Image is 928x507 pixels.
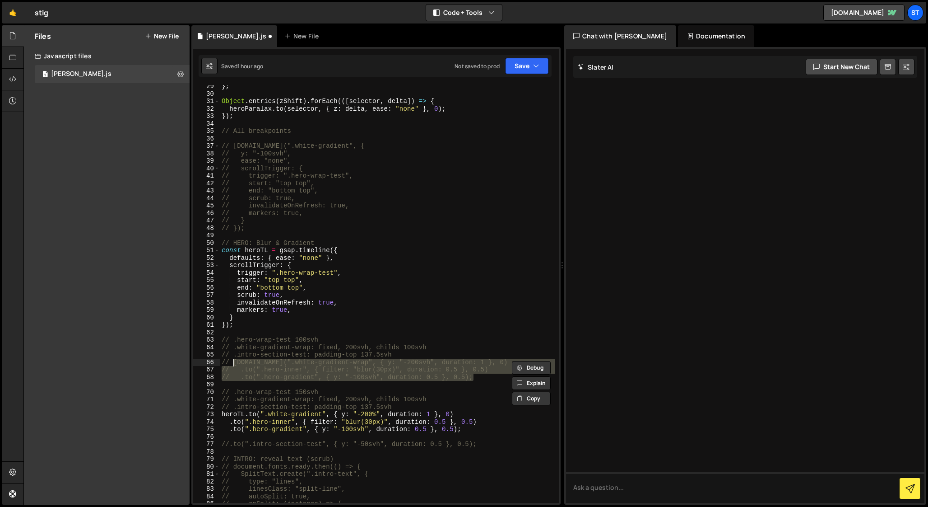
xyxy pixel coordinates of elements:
[193,374,220,381] div: 68
[193,247,220,254] div: 51
[193,493,220,501] div: 84
[193,366,220,374] div: 67
[193,98,220,105] div: 31
[284,32,322,41] div: New File
[512,361,551,375] button: Debug
[678,25,754,47] div: Documentation
[193,485,220,493] div: 83
[193,433,220,441] div: 76
[193,195,220,202] div: 44
[193,157,220,165] div: 39
[193,210,220,217] div: 46
[193,232,220,239] div: 49
[193,321,220,329] div: 61
[193,463,220,471] div: 80
[193,381,220,389] div: 69
[35,7,49,18] div: stig
[193,359,220,366] div: 66
[193,291,220,299] div: 57
[193,418,220,426] div: 74
[823,5,905,21] a: [DOMAIN_NAME]
[193,284,220,292] div: 56
[193,150,220,158] div: 38
[806,59,877,75] button: Start new chat
[193,336,220,344] div: 63
[512,392,551,405] button: Copy
[193,455,220,463] div: 79
[193,306,220,314] div: 59
[193,165,220,173] div: 40
[512,376,551,390] button: Explain
[193,127,220,135] div: 35
[193,83,220,90] div: 29
[193,426,220,433] div: 75
[193,411,220,418] div: 73
[193,389,220,396] div: 70
[193,254,220,262] div: 52
[193,448,220,456] div: 78
[42,71,48,79] span: 1
[193,299,220,307] div: 58
[193,142,220,150] div: 37
[193,90,220,98] div: 30
[193,277,220,284] div: 55
[206,32,266,41] div: [PERSON_NAME].js
[564,25,676,47] div: Chat with [PERSON_NAME]
[193,470,220,478] div: 81
[193,187,220,195] div: 43
[193,225,220,232] div: 48
[455,62,500,70] div: Not saved to prod
[193,262,220,269] div: 53
[35,31,51,41] h2: Files
[221,62,263,70] div: Saved
[193,120,220,128] div: 34
[193,396,220,404] div: 71
[193,105,220,113] div: 32
[193,404,220,411] div: 72
[2,2,24,23] a: 🤙
[24,47,190,65] div: Javascript files
[193,441,220,448] div: 77
[193,113,220,120] div: 33
[193,172,220,180] div: 41
[193,344,220,352] div: 64
[505,58,549,74] button: Save
[578,63,614,71] h2: Slater AI
[193,135,220,143] div: 36
[193,239,220,247] div: 50
[907,5,923,21] a: St
[193,202,220,210] div: 45
[193,314,220,322] div: 60
[193,351,220,359] div: 65
[193,329,220,337] div: 62
[193,217,220,225] div: 47
[145,33,179,40] button: New File
[193,180,220,188] div: 42
[426,5,502,21] button: Code + Tools
[237,62,264,70] div: 1 hour ago
[193,269,220,277] div: 54
[51,70,111,78] div: [PERSON_NAME].js
[193,478,220,486] div: 82
[35,65,190,83] div: 16026/42920.js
